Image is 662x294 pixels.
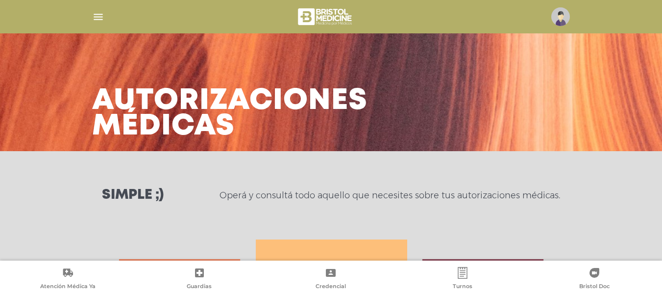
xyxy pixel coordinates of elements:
span: Bristol Doc [579,283,610,292]
a: Credencial [265,267,397,292]
img: bristol-medicine-blanco.png [296,5,355,28]
span: Turnos [453,283,472,292]
span: Credencial [316,283,346,292]
a: Guardias [134,267,266,292]
img: profile-placeholder.svg [551,7,570,26]
p: Operá y consultá todo aquello que necesites sobre tus autorizaciones médicas. [220,189,560,201]
a: Bristol Doc [528,267,660,292]
span: Guardias [187,283,212,292]
a: Turnos [397,267,529,292]
a: Atención Médica Ya [2,267,134,292]
h3: Simple ;) [102,188,164,202]
img: Cober_menu-lines-white.svg [92,11,104,23]
span: Atención Médica Ya [40,283,96,292]
h3: Autorizaciones médicas [92,88,368,139]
